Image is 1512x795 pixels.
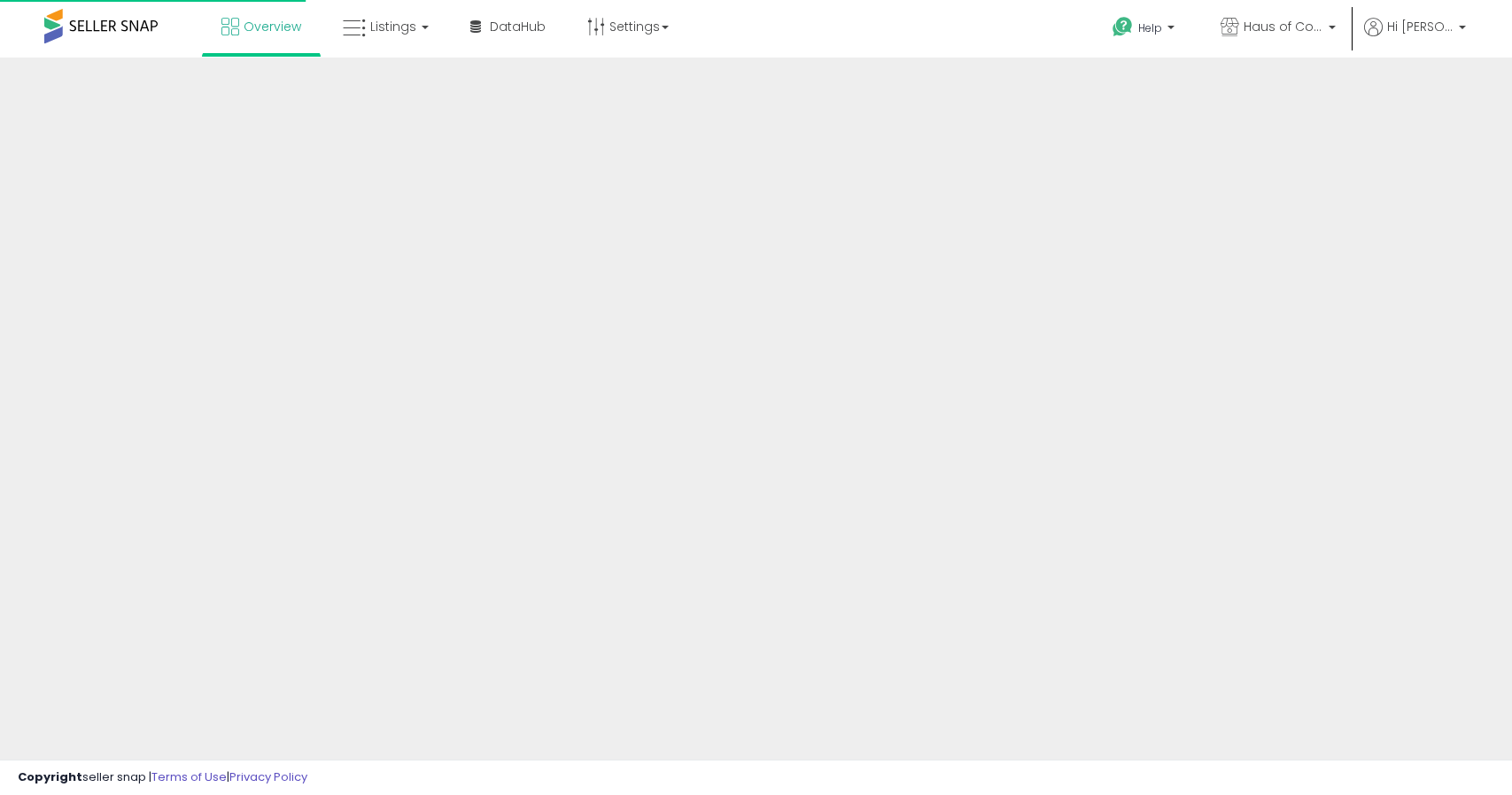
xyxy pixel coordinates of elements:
[1138,20,1162,35] span: Help
[18,768,82,785] strong: Copyright
[1364,18,1466,58] a: Hi [PERSON_NAME]
[1112,16,1134,38] i: Get Help
[1387,18,1454,35] span: Hi [PERSON_NAME]
[151,768,227,785] a: Terms of Use
[18,769,307,786] div: seller snap | |
[1244,18,1323,35] span: Haus of Commerce
[370,18,416,35] span: Listings
[229,768,307,785] a: Privacy Policy
[244,18,301,35] span: Overview
[490,18,546,35] span: DataHub
[1098,3,1192,58] a: Help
